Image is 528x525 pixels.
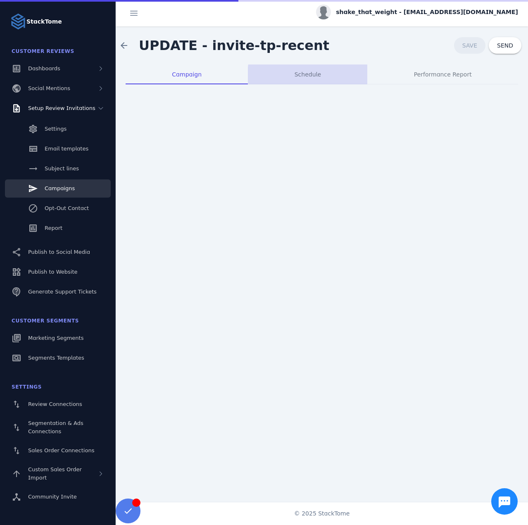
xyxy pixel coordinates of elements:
span: Sales Order Connections [28,447,94,453]
span: Review Connections [28,401,82,407]
span: Community Invite [28,494,77,500]
img: profile.jpg [316,5,331,19]
span: Customer Reviews [12,48,74,54]
span: Schedule [295,72,321,77]
span: Social Mentions [28,85,70,91]
a: Settings [5,120,111,138]
span: Email templates [45,146,88,152]
a: Opt-Out Contact [5,199,111,217]
span: Customer Segments [12,318,79,324]
span: Custom Sales Order Import [28,466,82,481]
span: UPDATE - invite-tp-recent [139,38,329,53]
a: Subject lines [5,160,111,178]
span: Opt-Out Contact [45,205,89,211]
a: Segments Templates [5,349,111,367]
img: Logo image [10,13,26,30]
a: Review Connections [5,395,111,413]
a: Community Invite [5,488,111,506]
a: Sales Order Connections [5,441,111,460]
a: Campaigns [5,179,111,198]
span: Subject lines [45,165,79,172]
span: Campaign [172,72,202,77]
a: Publish to Social Media [5,243,111,261]
a: Generate Support Tickets [5,283,111,301]
span: Performance Report [414,72,472,77]
span: Dashboards [28,65,60,72]
span: Setup Review Invitations [28,105,95,111]
a: Marketing Segments [5,329,111,347]
span: Publish to Website [28,269,77,275]
span: Settings [12,384,42,390]
span: Settings [45,126,67,132]
span: Segmentation & Ads Connections [28,420,83,434]
span: Marketing Segments [28,335,83,341]
span: Generate Support Tickets [28,289,97,295]
span: Campaigns [45,185,75,191]
span: Report [45,225,62,231]
span: Publish to Social Media [28,249,90,255]
a: Segmentation & Ads Connections [5,415,111,440]
a: Report [5,219,111,237]
button: shake_that_weight - [EMAIL_ADDRESS][DOMAIN_NAME] [316,5,518,19]
a: Email templates [5,140,111,158]
span: Segments Templates [28,355,84,361]
span: shake_that_weight - [EMAIL_ADDRESS][DOMAIN_NAME] [336,8,518,17]
span: SEND [497,43,513,48]
a: Publish to Website [5,263,111,281]
button: SEND [489,37,521,54]
span: © 2025 StackTome [294,509,350,518]
strong: StackTome [26,17,62,26]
